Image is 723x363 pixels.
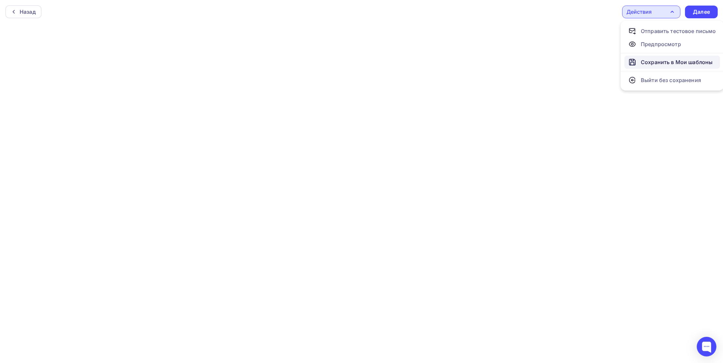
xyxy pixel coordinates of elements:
div: Предпросмотр [641,40,681,48]
div: Отправить тестовое письмо [641,27,716,35]
button: Действия [622,6,680,18]
div: Назад [20,8,36,16]
div: Выйти без сохранения [641,76,701,84]
div: Действия [626,8,652,16]
div: Сохранить в Мои шаблоны [641,58,713,66]
div: Далее [693,8,710,16]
